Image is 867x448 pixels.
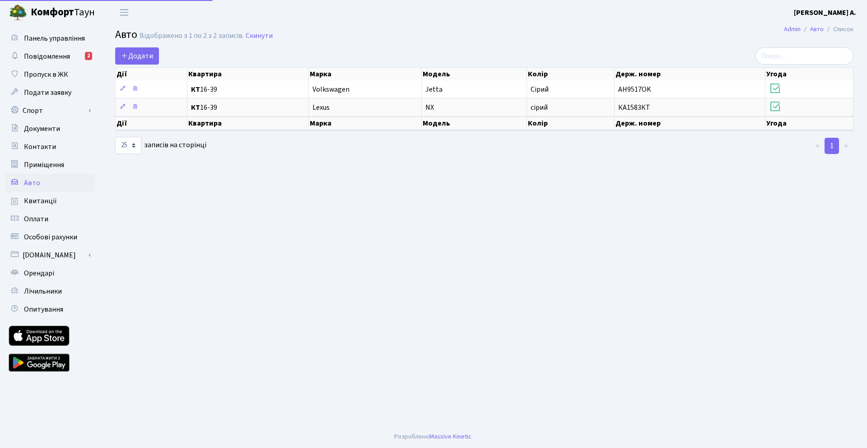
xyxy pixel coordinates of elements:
a: Орендарі [5,264,95,282]
span: Особові рахунки [24,232,77,242]
th: Марка [309,68,422,80]
span: Орендарі [24,268,54,278]
th: Квартира [187,117,309,130]
span: Приміщення [24,160,64,170]
span: Авто [24,178,40,188]
span: КА1583КТ [618,103,650,112]
span: Панель управління [24,33,85,43]
label: записів на сторінці [115,137,206,154]
a: 1 [825,138,839,154]
span: Jetta [425,84,443,94]
a: Повідомлення2 [5,47,95,65]
th: Колір [527,117,615,130]
a: Квитанції [5,192,95,210]
nav: breadcrumb [770,20,867,39]
button: Переключити навігацію [113,5,135,20]
div: Розроблено . [394,432,473,442]
th: Марка [309,117,422,130]
th: Держ. номер [615,68,765,80]
span: Сірий [531,84,549,94]
span: сірий [531,103,548,112]
span: Додати [121,51,153,61]
b: [PERSON_NAME] А. [794,8,856,18]
span: Пропуск в ЖК [24,70,68,79]
img: logo.png [9,4,27,22]
b: Комфорт [31,5,74,19]
th: Угода [765,117,853,130]
a: Опитування [5,300,95,318]
span: Контакти [24,142,56,152]
span: Авто [115,27,137,42]
b: КТ [191,103,200,112]
li: Список [824,24,853,34]
a: Документи [5,120,95,138]
a: Контакти [5,138,95,156]
span: Документи [24,124,60,134]
span: Таун [31,5,95,20]
select: записів на сторінці [115,137,141,154]
span: Lexus [312,103,330,112]
span: 16-39 [191,104,305,111]
a: [DOMAIN_NAME] [5,246,95,264]
span: Повідомлення [24,51,70,61]
th: Держ. номер [615,117,765,130]
th: Дії [116,68,187,80]
span: Опитування [24,304,63,314]
a: Авто [5,174,95,192]
a: Пропуск в ЖК [5,65,95,84]
span: Оплати [24,214,48,224]
span: Volkswagen [312,84,350,94]
a: Особові рахунки [5,228,95,246]
a: Admin [784,24,801,34]
span: Подати заявку [24,88,71,98]
span: AH9517OK [618,84,651,94]
a: Подати заявку [5,84,95,102]
span: Квитанції [24,196,57,206]
a: Панель управління [5,29,95,47]
input: Пошук... [755,47,853,65]
th: Модель [422,68,527,80]
a: Додати [115,47,159,65]
th: Угода [765,68,853,80]
a: Спорт [5,102,95,120]
th: Квартира [187,68,309,80]
th: Колір [527,68,615,80]
a: Оплати [5,210,95,228]
b: КТ [191,84,200,94]
th: Модель [422,117,527,130]
a: Massive Kinetic [429,432,471,441]
a: Скинути [246,32,273,40]
span: Лічильники [24,286,62,296]
a: Лічильники [5,282,95,300]
span: 16-39 [191,86,305,93]
a: Приміщення [5,156,95,174]
div: 2 [85,52,92,60]
span: NX [425,103,434,112]
a: [PERSON_NAME] А. [794,7,856,18]
a: Авто [810,24,824,34]
div: Відображено з 1 по 2 з 2 записів. [140,32,244,40]
th: Дії [116,117,187,130]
